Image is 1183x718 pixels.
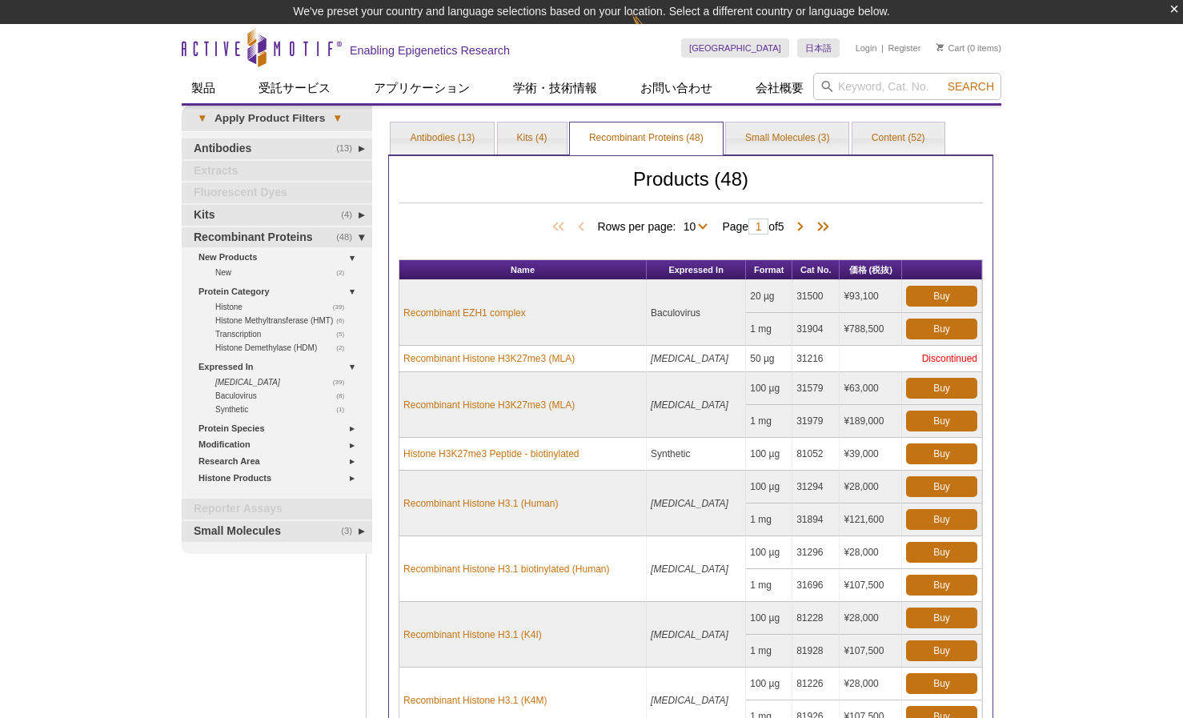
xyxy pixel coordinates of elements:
[199,453,363,470] a: Research Area
[792,503,840,536] td: 31894
[746,471,792,503] td: 100 µg
[936,43,944,51] img: Your Cart
[906,378,977,399] a: Buy
[364,73,479,103] a: アプリケーション
[199,470,363,487] a: Histone Products
[651,629,728,640] i: [MEDICAL_DATA]
[403,628,542,642] a: Recombinant Histone H3.1 (K4I)
[840,471,902,503] td: ¥28,000
[498,122,567,154] a: Kits (4)
[632,12,674,50] img: Change Here
[182,227,372,248] a: (48)Recombinant Proteins
[215,341,353,355] a: (2)Histone Demethylase (HDM)
[813,73,1001,100] input: Keyword, Cat. No.
[341,205,361,226] span: (4)
[906,319,977,339] a: Buy
[199,420,363,437] a: Protein Species
[792,313,840,346] td: 31904
[336,314,353,327] span: (6)
[792,260,840,280] th: Cat No.
[336,266,353,279] span: (2)
[651,695,728,706] i: [MEDICAL_DATA]
[746,503,792,536] td: 1 mg
[906,575,977,596] a: Buy
[746,313,792,346] td: 1 mg
[403,496,558,511] a: Recombinant Histone H3.1 (Human)
[182,499,372,519] a: Reporter Assays
[182,161,372,182] a: Extracts
[746,569,792,602] td: 1 mg
[215,300,353,314] a: (39)Histone
[325,111,350,126] span: ▾
[403,447,579,461] a: Histone H3K27me3 Peptide - biotinylated
[336,227,361,248] span: (48)
[190,111,215,126] span: ▾
[215,375,353,389] a: (39) [MEDICAL_DATA]
[341,521,361,542] span: (3)
[936,38,1001,58] li: (0 items)
[840,280,902,313] td: ¥93,100
[906,411,977,431] a: Buy
[199,249,363,266] a: New Products
[746,280,792,313] td: 20 µg
[840,569,902,602] td: ¥107,500
[182,183,372,203] a: Fluorescent Dyes
[746,346,792,372] td: 50 µg
[647,260,746,280] th: Expressed In
[336,327,353,341] span: (5)
[792,405,840,438] td: 31979
[840,438,902,471] td: ¥39,000
[906,542,977,563] a: Buy
[182,521,372,542] a: (3)Small Molecules
[336,138,361,159] span: (13)
[403,351,575,366] a: Recombinant Histone H3K27me3 (MLA)
[943,79,999,94] button: Search
[549,219,573,235] span: First Page
[906,476,977,497] a: Buy
[840,260,902,280] th: 価格 (税抜)
[182,73,225,103] a: 製品
[792,471,840,503] td: 31294
[840,602,902,635] td: ¥28,000
[746,405,792,438] td: 1 mg
[881,38,884,58] li: |
[681,38,789,58] a: [GEOGRAPHIC_DATA]
[182,205,372,226] a: (4)Kits
[936,42,964,54] a: Cart
[746,260,792,280] th: Format
[792,635,840,668] td: 81928
[503,73,607,103] a: 学術・技術情報
[808,219,832,235] span: Last Page
[403,398,575,412] a: Recombinant Histone H3K27me3 (MLA)
[399,172,983,203] h2: Products (48)
[215,327,353,341] a: (5)Transcription
[746,635,792,668] td: 1 mg
[597,218,714,234] span: Rows per page:
[403,693,547,708] a: Recombinant Histone H3.1 (K4M)
[333,375,353,389] span: (39)
[249,73,340,103] a: 受託サービス
[215,378,280,387] i: [MEDICAL_DATA]
[778,220,784,233] span: 5
[746,602,792,635] td: 100 µg
[336,389,353,403] span: (8)
[215,314,353,327] a: (6)Histone Methyltransferase (HMT)
[651,353,728,364] i: [MEDICAL_DATA]
[746,73,813,103] a: 会社概要
[350,43,510,58] h2: Enabling Epigenetics Research
[333,300,353,314] span: (39)
[840,313,902,346] td: ¥788,500
[746,438,792,471] td: 100 µg
[215,403,353,416] a: (1)Synthetic
[182,106,372,131] a: ▾Apply Product Filters▾
[403,562,609,576] a: Recombinant Histone H3.1 biotinylated (Human)
[948,80,994,93] span: Search
[888,42,920,54] a: Register
[906,286,977,307] a: Buy
[403,306,526,320] a: Recombinant EZH1 complex
[746,536,792,569] td: 100 µg
[570,122,723,154] a: Recombinant Proteins (48)
[840,346,982,372] td: Discontinued
[631,73,722,103] a: お問い合わせ
[792,438,840,471] td: 81052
